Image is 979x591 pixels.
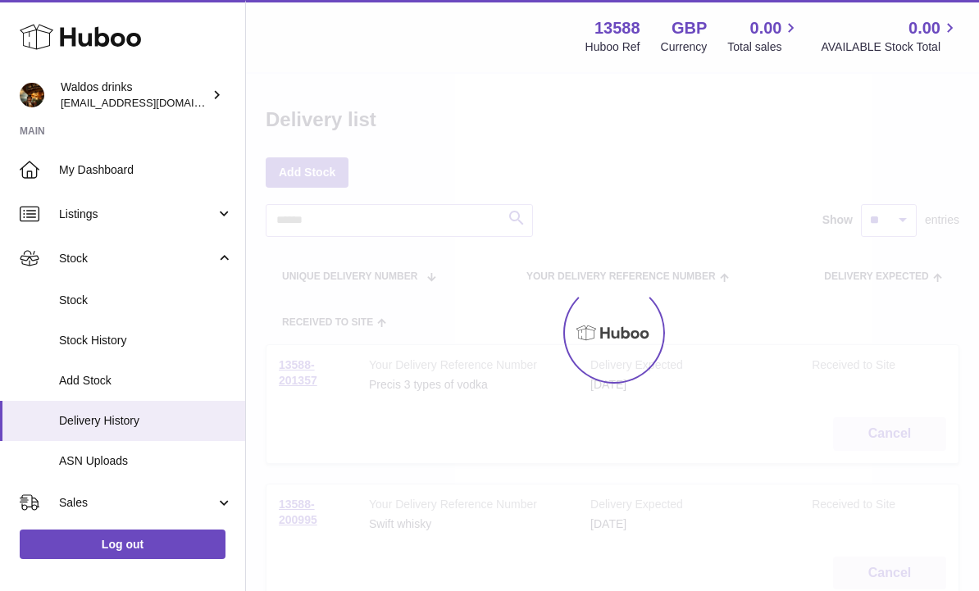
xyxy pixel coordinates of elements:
[59,293,233,308] span: Stock
[821,39,959,55] span: AVAILABLE Stock Total
[727,39,800,55] span: Total sales
[59,373,233,389] span: Add Stock
[20,83,44,107] img: sales@tradingpostglobal.com
[61,96,241,109] span: [EMAIL_ADDRESS][DOMAIN_NAME]
[59,413,233,429] span: Delivery History
[59,333,233,348] span: Stock History
[672,17,707,39] strong: GBP
[585,39,640,55] div: Huboo Ref
[59,251,216,266] span: Stock
[750,17,782,39] span: 0.00
[59,207,216,222] span: Listings
[727,17,800,55] a: 0.00 Total sales
[59,453,233,469] span: ASN Uploads
[821,17,959,55] a: 0.00 AVAILABLE Stock Total
[61,80,208,111] div: Waldos drinks
[20,530,225,559] a: Log out
[59,162,233,178] span: My Dashboard
[59,495,216,511] span: Sales
[661,39,708,55] div: Currency
[594,17,640,39] strong: 13588
[908,17,940,39] span: 0.00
